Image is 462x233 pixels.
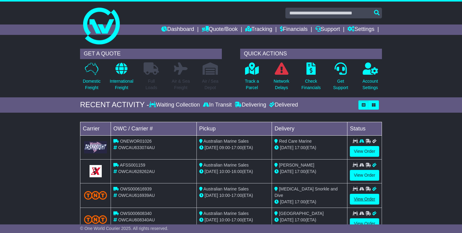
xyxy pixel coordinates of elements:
[144,78,159,91] p: Full Loads
[231,169,242,174] span: 16:00
[295,217,305,222] span: 17:00
[231,193,242,198] span: 17:00
[204,163,249,167] span: Australian Marine Sales
[204,211,249,216] span: Australian Marine Sales
[205,193,218,198] span: [DATE]
[280,169,293,174] span: [DATE]
[120,186,152,191] span: OWS000616939
[274,217,345,223] div: (ETA)
[279,163,314,167] span: [PERSON_NAME]
[204,186,249,191] span: Australian Marine Sales
[295,169,305,174] span: 17:00
[80,226,168,231] span: © One World Courier 2025. All rights reserved.
[268,102,298,108] div: Delivered
[274,199,345,205] div: (ETA)
[279,211,324,216] span: [GEOGRAPHIC_DATA]
[315,24,340,35] a: Support
[274,168,345,175] div: (ETA)
[111,122,197,135] td: OWC / Carrier #
[295,145,305,150] span: 17:00
[245,24,272,35] a: Tracking
[199,192,269,199] div: - (ETA)
[333,62,348,94] a: GetSupport
[240,49,382,59] div: QUICK ACTIONS
[118,193,155,198] span: OWCAU616939AU
[84,215,107,224] img: TNT_Domestic.png
[199,168,269,175] div: - (ETA)
[109,62,134,94] a: InternationalFreight
[80,49,222,59] div: GET A QUOTE
[90,165,102,177] img: GetCarrierServiceLogo
[84,191,107,199] img: TNT_Domestic.png
[161,24,194,35] a: Dashboard
[350,146,379,157] a: View Order
[350,170,379,181] a: View Order
[80,100,149,109] div: RECENT ACTIVITY -
[350,194,379,205] a: View Order
[196,122,272,135] td: Pickup
[295,199,305,204] span: 17:00
[274,145,345,151] div: (ETA)
[205,169,218,174] span: [DATE]
[272,122,347,135] td: Delivery
[280,145,293,150] span: [DATE]
[118,145,155,150] span: OWCAU633074AU
[245,78,259,91] p: Track a Parcel
[233,102,268,108] div: Delivering
[301,78,321,91] p: Check Financials
[120,163,145,167] span: AFSS001159
[231,217,242,222] span: 17:00
[347,122,382,135] td: Status
[350,218,379,229] a: View Order
[301,62,321,94] a: CheckFinancials
[84,141,107,153] img: GetCarrierServiceLogo
[204,139,249,144] span: Australian Marine Sales
[199,145,269,151] div: - (ETA)
[280,217,293,222] span: [DATE]
[202,78,218,91] p: Air / Sea Depot
[362,62,378,94] a: AccountSettings
[274,78,289,91] p: Network Delays
[219,193,230,198] span: 10:00
[80,122,111,135] td: Carrier
[120,139,152,144] span: ONEWOR01026
[274,186,338,198] span: [MEDICAL_DATA] Snorkle and Dive
[199,217,269,223] div: - (ETA)
[280,199,293,204] span: [DATE]
[205,145,218,150] span: [DATE]
[110,78,133,91] p: International Freight
[219,217,230,222] span: 10:00
[273,62,290,94] a: NetworkDelays
[347,24,374,35] a: Settings
[362,78,378,91] p: Account Settings
[118,217,155,222] span: OWCAU608340AU
[201,102,233,108] div: In Transit
[279,139,312,144] span: Red Care Marine
[118,169,155,174] span: OWCAU628262AU
[219,169,230,174] span: 10:00
[219,145,230,150] span: 09:00
[82,62,101,94] a: DomesticFreight
[333,78,348,91] p: Get Support
[280,24,308,35] a: Financials
[202,24,238,35] a: Quote/Book
[83,78,101,91] p: Domestic Freight
[172,78,190,91] p: Air & Sea Freight
[120,211,152,216] span: OWS000608340
[231,145,242,150] span: 17:00
[244,62,259,94] a: Track aParcel
[149,102,201,108] div: Waiting Collection
[205,217,218,222] span: [DATE]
